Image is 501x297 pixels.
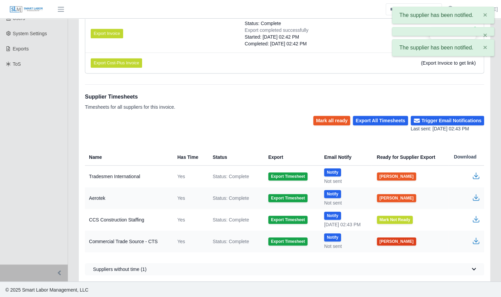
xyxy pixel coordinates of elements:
button: Mark all ready [313,116,350,125]
input: Search [386,3,442,15]
td: CCS Construction Staffing [85,209,172,231]
div: Not sent [324,199,366,206]
th: Has Time [172,149,207,166]
span: Status: Complete [213,238,249,245]
div: [DATE] 02:43 PM [324,221,366,228]
span: System Settings [13,31,47,36]
th: Download [448,149,484,166]
button: Export All Timesheets [353,116,408,125]
button: [PERSON_NAME] [377,194,416,202]
span: Suppliers without time (1) [93,266,146,273]
span: (Export Invoice to get link) [421,60,476,66]
div: Started: [DATE] 02:42 PM [245,34,308,40]
span: Exports [13,46,29,51]
img: SLM Logo [9,6,43,13]
span: Status: Complete [245,20,281,27]
td: Yes [172,231,207,252]
th: Email Notify [319,149,371,166]
div: The supplier has been notified. [392,39,494,56]
td: Commercial Trade Source - CTS [85,231,172,252]
button: Export Invoice [91,29,123,38]
button: Trigger Email Notifications [411,116,484,125]
td: Aerotek [85,187,172,209]
div: Not sent [324,178,366,185]
th: Export [263,149,319,166]
button: [PERSON_NAME] [377,172,416,181]
td: Yes [172,187,207,209]
th: Status [207,149,263,166]
button: Export Timesheet [268,172,308,181]
span: Status: Complete [213,173,249,180]
td: Yes [172,166,207,188]
button: Export Timesheet [268,216,308,224]
th: Name [85,149,172,166]
td: Yes [172,209,207,231]
button: Suppliers without time (1) [85,263,484,275]
span: ToS [13,61,21,67]
span: Status: Complete [213,195,249,201]
p: Timesheets for all suppliers for this invoice. [85,104,175,110]
button: Mark Not Ready [377,216,413,224]
div: Not sent [324,243,366,250]
span: × [483,31,487,39]
button: Export Timesheet [268,194,308,202]
span: Status: Complete [213,216,249,223]
button: Notify [324,233,341,241]
div: Last sent: [DATE] 02:43 PM [411,125,484,132]
span: © 2025 Smart Labor Management, LLC [5,287,88,293]
button: Export Cost-Plus Invoice [91,58,142,68]
a: [PERSON_NAME] [459,6,498,13]
div: Export completed successfully [245,27,308,34]
span: × [483,43,487,51]
td: Tradesmen International [85,166,172,188]
span: × [483,11,487,19]
div: The supplier has been notified. [392,7,494,24]
button: Notify [324,168,341,176]
div: Completed: [DATE] 02:42 PM [245,40,308,47]
button: [PERSON_NAME] [377,237,416,246]
button: Notify [324,212,341,220]
th: Ready for Supplier Export [371,149,449,166]
h1: Supplier Timesheets [85,93,175,101]
button: Notify [324,190,341,198]
button: Export Timesheet [268,237,308,246]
